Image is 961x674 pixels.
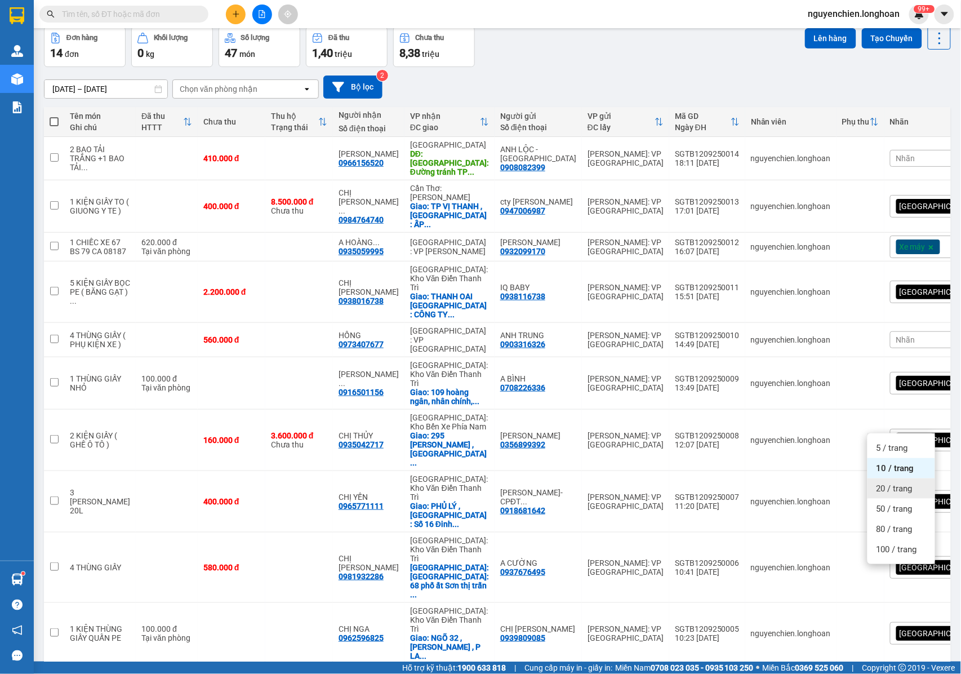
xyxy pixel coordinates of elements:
div: Giao: TP VỊ THANH , HẬU GIANG : ẤP MỸ HIỆP 1 , XÃ TÂN TIẾN , TP VỊ THANH, HẬU GIÀNG [410,202,489,229]
th: Toggle SortBy [582,107,669,137]
div: A CƯỜNG [500,558,576,567]
button: Bộ lọc [323,76,382,99]
div: Tại văn phòng [141,247,192,256]
div: 2 BAO TẢI TRẮNG +1 BAO TẢI VÀNG ( NHỎ NẶNG ) [70,145,130,172]
span: search [47,10,55,18]
div: A HOÀNG MINH [339,238,399,247]
th: Toggle SortBy [265,107,333,137]
div: 4 THÙNG GIẤY [70,563,130,572]
div: 11:20 [DATE] [675,502,740,511]
div: [GEOGRAPHIC_DATA]: Kho Văn Điển Thanh Trì [410,606,489,633]
input: Tìm tên, số ĐT hoặc mã đơn [62,8,195,20]
div: nguyễn đình nhân [339,370,399,388]
sup: 1 [21,572,25,575]
button: Lên hàng [805,28,856,48]
div: SGTB1209250008 [675,431,740,440]
div: 580.000 đ [203,563,260,572]
div: [PERSON_NAME]: VP [GEOGRAPHIC_DATA] [588,493,664,511]
strong: 0708 023 035 - 0935 103 250 [651,663,754,672]
th: Toggle SortBy [404,107,495,137]
div: 160.000 đ [203,436,260,445]
div: 4 THÙNG GIẤY ( PHỤ KIỆN XE ) [70,331,130,349]
div: VP nhận [410,112,480,121]
div: 1 THÙNG GIẤY NHỎ [70,374,130,392]
div: Ghi chú [70,123,130,132]
div: CHỊ THỦY [339,431,399,440]
span: Miền Nam [615,662,754,674]
div: anh vũ [500,238,576,247]
button: aim [278,5,298,24]
span: triệu [422,50,439,59]
div: 0708226336 [500,383,545,392]
span: 100 / trang [877,544,917,555]
div: Mã GD [675,112,731,121]
div: 400.000 đ [203,497,260,506]
span: 0 [137,46,144,60]
span: 1,40 [312,46,333,60]
div: Đơn hàng [66,34,97,42]
div: 100.000 đ [141,374,192,383]
div: SGTB1209250013 [675,197,740,206]
span: 50 / trang [877,503,913,515]
div: Thu hộ [271,112,318,121]
div: Giao: THANH OAI HÀ NỘI : CÔNG TY CP KISPLAZA , CỤM CÔNG NGHIỆP THANH OAI, X BÍCH HÒA , HUYỆN THAN... [410,292,489,319]
div: Số điện thoại [500,123,576,132]
div: Giao: NGÕ 32 , LÊ TRỌNG TẤN , P LA KHÊ , CHUNG CƯ COMA 18 NC2 , P809 , HÀ ĐÔNG , HÀ NỘI [410,633,489,660]
div: VP gửi [588,112,655,121]
sup: 2 [377,70,388,81]
span: | [514,662,516,674]
div: 0947006987 [500,206,545,215]
div: 14:49 [DATE] [675,340,740,349]
span: 8,38 [399,46,420,60]
span: aim [284,10,292,18]
strong: PHIẾU DÁN LÊN HÀNG [75,5,223,20]
th: Toggle SortBy [136,107,198,137]
span: file-add [258,10,266,18]
span: 10 / trang [877,463,914,474]
div: Giao: 109 hoàng ngân, nhân chính, thanh xuân, hn [410,388,489,406]
div: [GEOGRAPHIC_DATA] : VP [GEOGRAPHIC_DATA] [410,326,489,353]
div: Đã thu [141,112,183,121]
button: Khối lượng0kg [131,26,213,67]
span: ... [452,520,459,529]
div: nguyenchien.longhoan [751,497,831,506]
div: CHỊ PHƯƠNG [339,278,399,296]
span: ... [410,590,417,599]
span: nguyenchien.longhoan [799,7,909,21]
span: đơn [65,50,79,59]
div: 3.600.000 đ [271,431,327,440]
div: Phụ thu [842,117,870,126]
div: 0918681642 [500,506,545,515]
div: LÊ NGỌC DUNG- CPĐT HỢP THÀNH PHÁT [500,488,576,506]
span: triệu [335,50,352,59]
span: ... [410,458,417,467]
span: caret-down [940,9,950,19]
span: Ngày in phiếu: 18:13 ngày [71,23,227,34]
button: caret-down [935,5,954,24]
span: Nhãn [896,335,915,344]
div: cty bảo minh [500,197,576,206]
span: Miền Bắc [763,662,844,674]
div: [PERSON_NAME]: VP [GEOGRAPHIC_DATA] [588,558,664,577]
th: Toggle SortBy [669,107,745,137]
button: file-add [252,5,272,24]
div: nguyenchien.longhoan [751,436,831,445]
sup: 306 [914,5,935,13]
div: 0935042717 [339,440,384,449]
div: 1 KIỆN THÙNG GIẤY QUẤN PE [70,624,130,642]
div: 0965771111 [339,502,384,511]
span: 20 / trang [877,483,913,494]
div: 0939809085 [500,633,545,642]
span: CÔNG TY TNHH CHUYỂN PHÁT NHANH BẢO AN [98,38,207,59]
div: 400.000 đ [203,202,260,211]
div: 8.500.000 đ [271,197,327,206]
div: Chưa thu [203,117,260,126]
div: nguyenchien.longhoan [751,629,831,638]
svg: open [302,85,312,94]
div: 13:49 [DATE] [675,383,740,392]
div: 0962596825 [339,633,384,642]
div: ANH HẢI [339,149,399,158]
div: Người gửi [500,112,576,121]
button: Số lượng47món [219,26,300,67]
img: icon-new-feature [914,9,924,19]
